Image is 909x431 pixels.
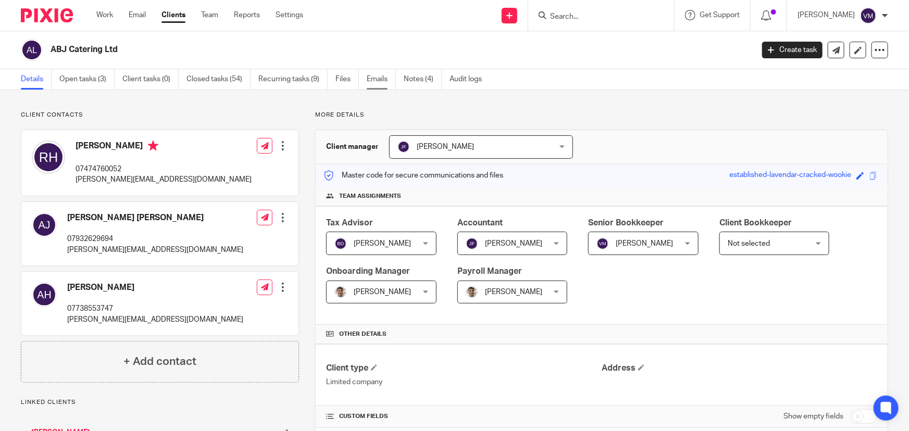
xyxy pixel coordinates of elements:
span: Client Bookkeeper [719,219,792,227]
p: [PERSON_NAME] [798,10,855,20]
a: Audit logs [450,69,490,90]
p: More details [315,111,888,119]
a: Create task [762,42,823,58]
a: Settings [276,10,303,20]
a: Open tasks (3) [59,69,115,90]
p: Client contacts [21,111,299,119]
span: Other details [339,330,387,338]
a: Emails [367,69,396,90]
img: svg%3E [21,39,43,61]
span: Tax Advisor [326,219,373,227]
a: Team [201,10,218,20]
p: Limited company [326,377,602,387]
a: Clients [161,10,185,20]
p: Master code for secure communications and files [323,170,503,181]
p: 07932629694 [67,234,243,244]
span: Payroll Manager [457,267,522,275]
span: [PERSON_NAME] [616,240,673,247]
span: [PERSON_NAME] [485,288,542,296]
p: 07474760052 [76,164,252,174]
h3: Client manager [326,142,379,152]
h4: Address [602,363,877,374]
span: Team assignments [339,192,401,200]
div: established-lavendar-cracked-wookie [729,170,851,182]
p: [PERSON_NAME][EMAIL_ADDRESS][DOMAIN_NAME] [67,245,243,255]
h4: [PERSON_NAME] [76,141,252,154]
a: Recurring tasks (9) [258,69,328,90]
span: Onboarding Manager [326,267,410,275]
a: Client tasks (0) [122,69,179,90]
span: Accountant [457,219,503,227]
img: svg%3E [596,237,609,250]
img: svg%3E [32,282,57,307]
a: Reports [234,10,260,20]
a: Files [335,69,359,90]
h4: [PERSON_NAME] [67,282,243,293]
img: svg%3E [466,237,478,250]
p: [PERSON_NAME][EMAIL_ADDRESS][DOMAIN_NAME] [67,314,243,325]
img: PXL_20240409_141816916.jpg [466,286,478,298]
p: [PERSON_NAME][EMAIL_ADDRESS][DOMAIN_NAME] [76,174,252,185]
img: svg%3E [334,237,347,250]
label: Show empty fields [783,411,843,422]
a: Details [21,69,52,90]
h4: [PERSON_NAME] [PERSON_NAME] [67,212,243,223]
input: Search [549,12,643,22]
a: Notes (4) [404,69,442,90]
i: Primary [148,141,158,151]
img: svg%3E [32,212,57,237]
span: [PERSON_NAME] [485,240,542,247]
h4: CUSTOM FIELDS [326,412,602,421]
a: Email [129,10,146,20]
a: Closed tasks (54) [186,69,251,90]
a: Work [96,10,113,20]
img: svg%3E [397,141,410,153]
span: Get Support [700,11,740,19]
span: Not selected [728,240,770,247]
img: svg%3E [32,141,65,174]
img: Pixie [21,8,73,22]
h4: + Add contact [123,353,196,370]
img: PXL_20240409_141816916.jpg [334,286,347,298]
h2: ABJ Catering Ltd [51,44,607,55]
p: 07738553747 [67,303,243,314]
span: Senior Bookkeeper [588,219,664,227]
span: [PERSON_NAME] [354,240,411,247]
p: Linked clients [21,398,299,407]
h4: Client type [326,363,602,374]
span: [PERSON_NAME] [417,143,474,150]
img: svg%3E [860,7,877,24]
span: [PERSON_NAME] [354,288,411,296]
